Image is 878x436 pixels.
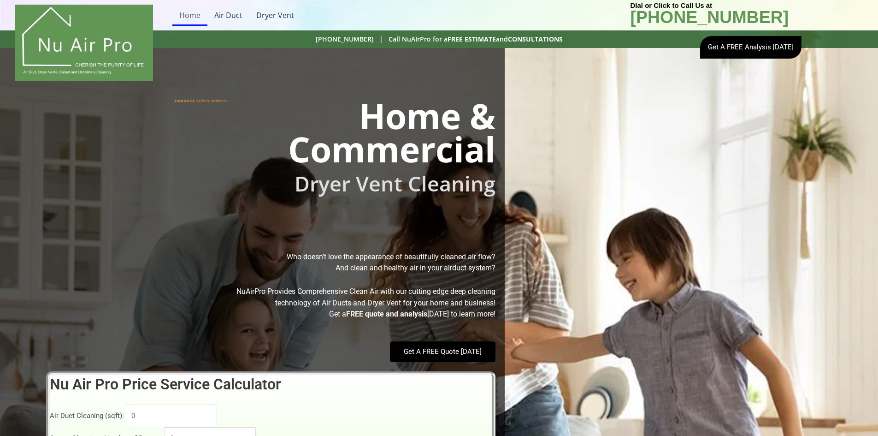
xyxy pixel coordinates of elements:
span: Get a [DATE] to learn more! [329,310,495,318]
h2: Nu Air Pro Price Service Calculator [50,375,492,394]
h1: EMBRACE LIFE'S PURITY... [175,98,422,103]
b: DIal or Click to Call Us at [631,1,713,9]
a: Home [172,5,207,26]
a: Dryer Vent [249,5,301,26]
strong: FREE quote and analysis [346,310,427,318]
span: Get A FREE Analysis [DATE] [707,44,793,51]
span: Get A FREE Quote [DATE] [404,348,482,355]
a: Get A FREE Quote [DATE] [390,341,495,362]
a: Get A FREE Analysis [DATE] [700,36,801,59]
label: Air Duct Cleaning (sqft): [50,412,124,420]
b: [PHONE_NUMBER] [631,7,789,27]
a: [PHONE_NUMBER] [631,17,789,25]
h2: [PHONE_NUMBER] | Call NuAIrPro for a and [181,35,697,43]
b: FREE ESTIMATE [448,35,496,43]
span: NuAirPro Provides Comprehensive Clean Air with our cutting edge deep cleaning technology of Air D... [236,287,495,307]
iframe: Request Quote Form V2 [587,76,870,145]
b: CONSULTATIONS [508,35,563,43]
a: Air Duct [207,5,249,26]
